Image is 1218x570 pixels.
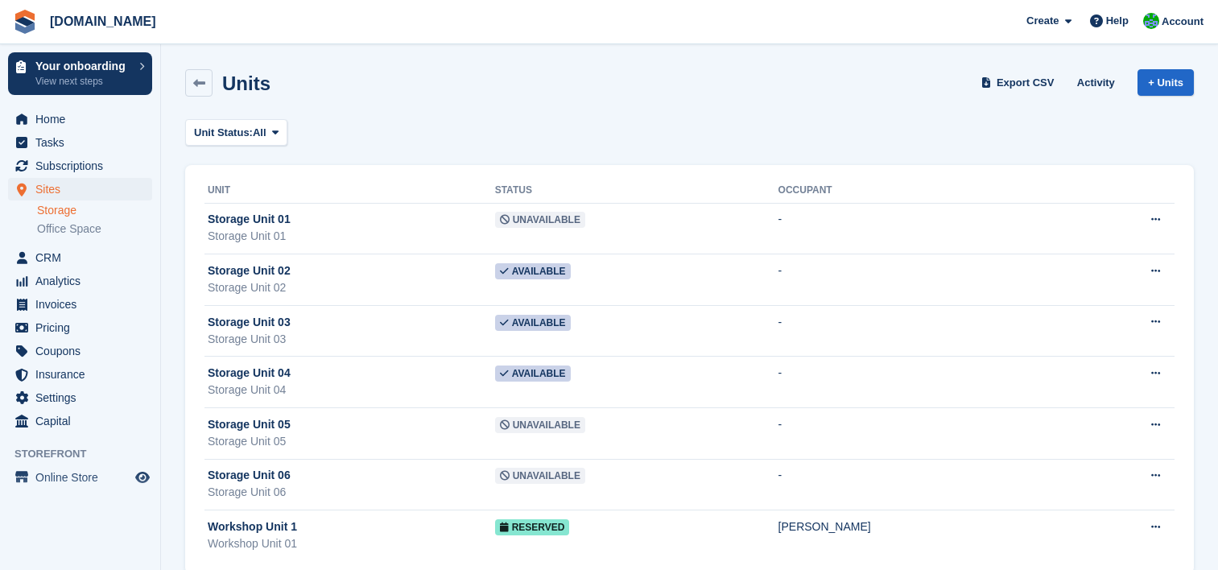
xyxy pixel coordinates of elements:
span: Storage Unit 06 [208,467,291,484]
td: - [778,305,1069,357]
span: Reserved [495,519,570,535]
span: Storage Unit 05 [208,416,291,433]
span: Create [1026,13,1059,29]
span: Analytics [35,270,132,292]
span: Storage Unit 02 [208,262,291,279]
span: Unit Status: [194,125,253,141]
a: Export CSV [978,69,1061,96]
a: menu [8,410,152,432]
span: Available [495,315,571,331]
span: CRM [35,246,132,269]
a: Activity [1071,69,1121,96]
a: menu [8,108,152,130]
span: Capital [35,410,132,432]
div: Storage Unit 04 [208,382,495,399]
a: menu [8,466,152,489]
span: All [253,125,266,141]
a: menu [8,246,152,269]
div: Storage Unit 01 [208,228,495,245]
p: Your onboarding [35,60,131,72]
span: Storage Unit 04 [208,365,291,382]
p: View next steps [35,74,131,89]
h2: Units [222,72,270,94]
span: Storage Unit 01 [208,211,291,228]
span: Settings [35,386,132,409]
a: Office Space [37,221,152,237]
td: - [778,254,1069,306]
td: - [778,459,1069,510]
span: Export CSV [997,75,1055,91]
span: Unavailable [495,212,585,228]
a: menu [8,293,152,316]
span: Tasks [35,131,132,154]
div: Workshop Unit 01 [208,535,495,552]
span: Available [495,366,571,382]
span: Workshop Unit 1 [208,518,297,535]
a: menu [8,340,152,362]
a: menu [8,316,152,339]
a: Your onboarding View next steps [8,52,152,95]
span: Unavailable [495,468,585,484]
span: Available [495,263,571,279]
span: Pricing [35,316,132,339]
span: Coupons [35,340,132,362]
span: Invoices [35,293,132,316]
th: Unit [204,178,495,204]
img: stora-icon-8386f47178a22dfd0bd8f6a31ec36ba5ce8667c1dd55bd0f319d3a0aa187defe.svg [13,10,37,34]
span: Account [1162,14,1204,30]
a: + Units [1137,69,1194,96]
span: Unavailable [495,417,585,433]
div: Storage Unit 03 [208,331,495,348]
span: Subscriptions [35,155,132,177]
a: Storage [37,203,152,218]
a: menu [8,363,152,386]
span: Online Store [35,466,132,489]
a: menu [8,178,152,200]
a: menu [8,131,152,154]
div: Storage Unit 02 [208,279,495,296]
span: Insurance [35,363,132,386]
img: Mark Bignell [1143,13,1159,29]
div: Storage Unit 05 [208,433,495,450]
td: - [778,357,1069,408]
span: Storefront [14,446,160,462]
a: menu [8,386,152,409]
th: Status [495,178,778,204]
a: menu [8,270,152,292]
td: - [778,408,1069,460]
a: Preview store [133,468,152,487]
div: [PERSON_NAME] [778,518,1069,535]
div: Storage Unit 06 [208,484,495,501]
th: Occupant [778,178,1069,204]
a: menu [8,155,152,177]
span: Help [1106,13,1129,29]
td: - [778,203,1069,254]
span: Storage Unit 03 [208,314,291,331]
span: Home [35,108,132,130]
span: Sites [35,178,132,200]
a: [DOMAIN_NAME] [43,8,163,35]
button: Unit Status: All [185,119,287,146]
